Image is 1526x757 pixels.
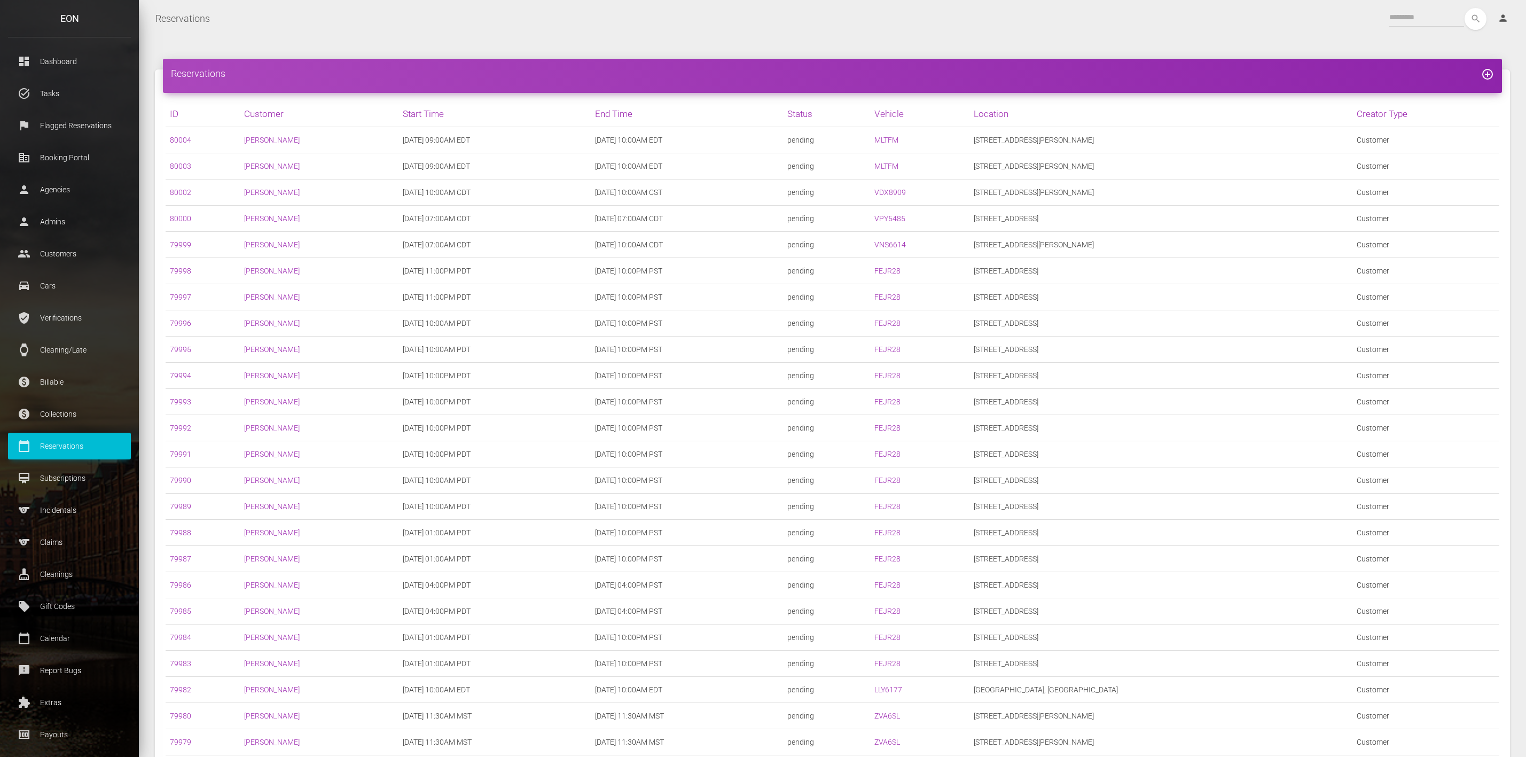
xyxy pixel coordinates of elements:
[591,284,783,310] td: [DATE] 10:00PM PST
[591,441,783,467] td: [DATE] 10:00PM PST
[969,729,1352,755] td: [STREET_ADDRESS][PERSON_NAME]
[969,415,1352,441] td: [STREET_ADDRESS]
[1352,651,1499,677] td: Customer
[591,703,783,729] td: [DATE] 11:30AM MST
[969,284,1352,310] td: [STREET_ADDRESS]
[16,438,123,454] p: Reservations
[1352,101,1499,127] th: Creator Type
[398,127,591,153] td: [DATE] 09:00AM EDT
[244,397,300,406] a: [PERSON_NAME]
[874,397,901,406] a: FEJR28
[969,363,1352,389] td: [STREET_ADDRESS]
[244,581,300,589] a: [PERSON_NAME]
[969,310,1352,337] td: [STREET_ADDRESS]
[591,363,783,389] td: [DATE] 10:00PM PST
[170,319,191,327] a: 79996
[244,712,300,720] a: [PERSON_NAME]
[783,232,871,258] td: pending
[170,424,191,432] a: 79992
[1481,68,1494,81] i: add_circle_outline
[8,561,131,588] a: cleaning_services Cleanings
[8,48,131,75] a: dashboard Dashboard
[8,657,131,684] a: feedback Report Bugs
[969,625,1352,651] td: [STREET_ADDRESS]
[1352,625,1499,651] td: Customer
[874,607,901,615] a: FEJR28
[874,240,906,249] a: VNS6614
[170,502,191,511] a: 79989
[170,607,191,615] a: 79985
[398,206,591,232] td: [DATE] 07:00AM CDT
[783,415,871,441] td: pending
[8,144,131,171] a: corporate_fare Booking Portal
[170,214,191,223] a: 80000
[16,246,123,262] p: Customers
[591,206,783,232] td: [DATE] 07:00AM CDT
[398,415,591,441] td: [DATE] 10:00PM PDT
[591,494,783,520] td: [DATE] 10:00PM PST
[171,67,1494,80] h4: Reservations
[8,337,131,363] a: watch Cleaning/Late
[16,182,123,198] p: Agencies
[170,738,191,746] a: 79979
[591,598,783,625] td: [DATE] 04:00PM PST
[874,738,900,746] a: ZVA6SL
[170,581,191,589] a: 79986
[1490,8,1518,29] a: person
[170,450,191,458] a: 79991
[783,258,871,284] td: pending
[244,659,300,668] a: [PERSON_NAME]
[170,267,191,275] a: 79998
[969,101,1352,127] th: Location
[8,433,131,459] a: calendar_today Reservations
[874,633,901,642] a: FEJR28
[16,470,123,486] p: Subscriptions
[244,214,300,223] a: [PERSON_NAME]
[244,607,300,615] a: [PERSON_NAME]
[874,267,901,275] a: FEJR28
[155,5,210,32] a: Reservations
[244,685,300,694] a: [PERSON_NAME]
[874,293,901,301] a: FEJR28
[244,476,300,485] a: [PERSON_NAME]
[783,598,871,625] td: pending
[591,415,783,441] td: [DATE] 10:00PM PST
[783,389,871,415] td: pending
[8,529,131,556] a: sports Claims
[398,598,591,625] td: [DATE] 04:00PM PDT
[1352,337,1499,363] td: Customer
[16,85,123,102] p: Tasks
[783,337,871,363] td: pending
[1352,363,1499,389] td: Customer
[398,153,591,180] td: [DATE] 09:00AM EDT
[398,520,591,546] td: [DATE] 01:00AM PDT
[783,546,871,572] td: pending
[244,136,300,144] a: [PERSON_NAME]
[969,467,1352,494] td: [STREET_ADDRESS]
[398,677,591,703] td: [DATE] 10:00AM EDT
[244,319,300,327] a: [PERSON_NAME]
[870,101,969,127] th: Vehicle
[244,162,300,170] a: [PERSON_NAME]
[8,625,131,652] a: calendar_today Calendar
[874,136,898,144] a: MLTFM
[874,712,900,720] a: ZVA6SL
[874,659,901,668] a: FEJR28
[16,374,123,390] p: Billable
[16,566,123,582] p: Cleanings
[8,305,131,331] a: verified_user Verifications
[16,310,123,326] p: Verifications
[1465,8,1486,30] button: search
[591,232,783,258] td: [DATE] 10:00AM CDT
[398,310,591,337] td: [DATE] 10:00AM PDT
[591,651,783,677] td: [DATE] 10:00PM PST
[16,727,123,743] p: Payouts
[783,310,871,337] td: pending
[874,345,901,354] a: FEJR28
[170,633,191,642] a: 79984
[969,520,1352,546] td: [STREET_ADDRESS]
[398,389,591,415] td: [DATE] 10:00PM PDT
[170,188,191,197] a: 80002
[874,188,906,197] a: VDX8909
[398,258,591,284] td: [DATE] 11:00PM PDT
